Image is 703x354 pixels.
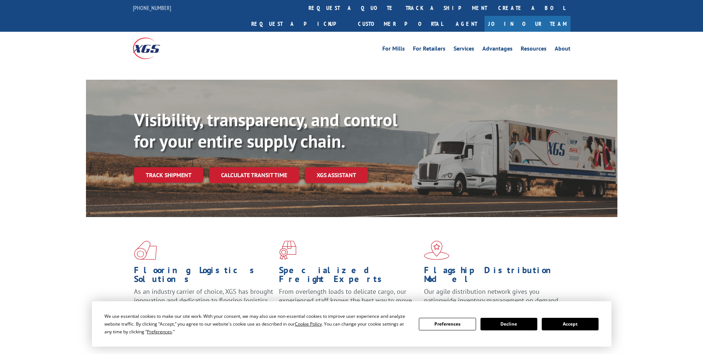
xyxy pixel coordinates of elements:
a: Calculate transit time [209,167,299,183]
img: xgs-icon-focused-on-flooring-red [279,241,296,260]
span: As an industry carrier of choice, XGS has brought innovation and dedication to flooring logistics... [134,287,273,313]
div: We use essential cookies to make our site work. With your consent, we may also use non-essential ... [104,312,410,336]
a: Track shipment [134,167,203,183]
span: Our agile distribution network gives you nationwide inventory management on demand. [424,287,560,305]
span: Cookie Policy [295,321,322,327]
div: Cookie Consent Prompt [92,301,611,347]
a: About [555,46,571,54]
button: Decline [480,318,537,330]
h1: Flooring Logistics Solutions [134,266,273,287]
a: Advantages [482,46,513,54]
a: For Mills [382,46,405,54]
a: XGS ASSISTANT [305,167,368,183]
button: Accept [542,318,599,330]
h1: Flagship Distribution Model [424,266,564,287]
span: Preferences [147,329,172,335]
p: From overlength loads to delicate cargo, our experienced staff knows the best way to move your fr... [279,287,418,320]
a: [PHONE_NUMBER] [133,4,171,11]
a: Agent [448,16,485,32]
a: Services [454,46,474,54]
h1: Specialized Freight Experts [279,266,418,287]
img: xgs-icon-flagship-distribution-model-red [424,241,449,260]
a: Request a pickup [246,16,352,32]
a: Resources [521,46,547,54]
a: For Retailers [413,46,445,54]
b: Visibility, transparency, and control for your entire supply chain. [134,108,397,152]
button: Preferences [419,318,476,330]
a: Customer Portal [352,16,448,32]
img: xgs-icon-total-supply-chain-intelligence-red [134,241,157,260]
a: Join Our Team [485,16,571,32]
